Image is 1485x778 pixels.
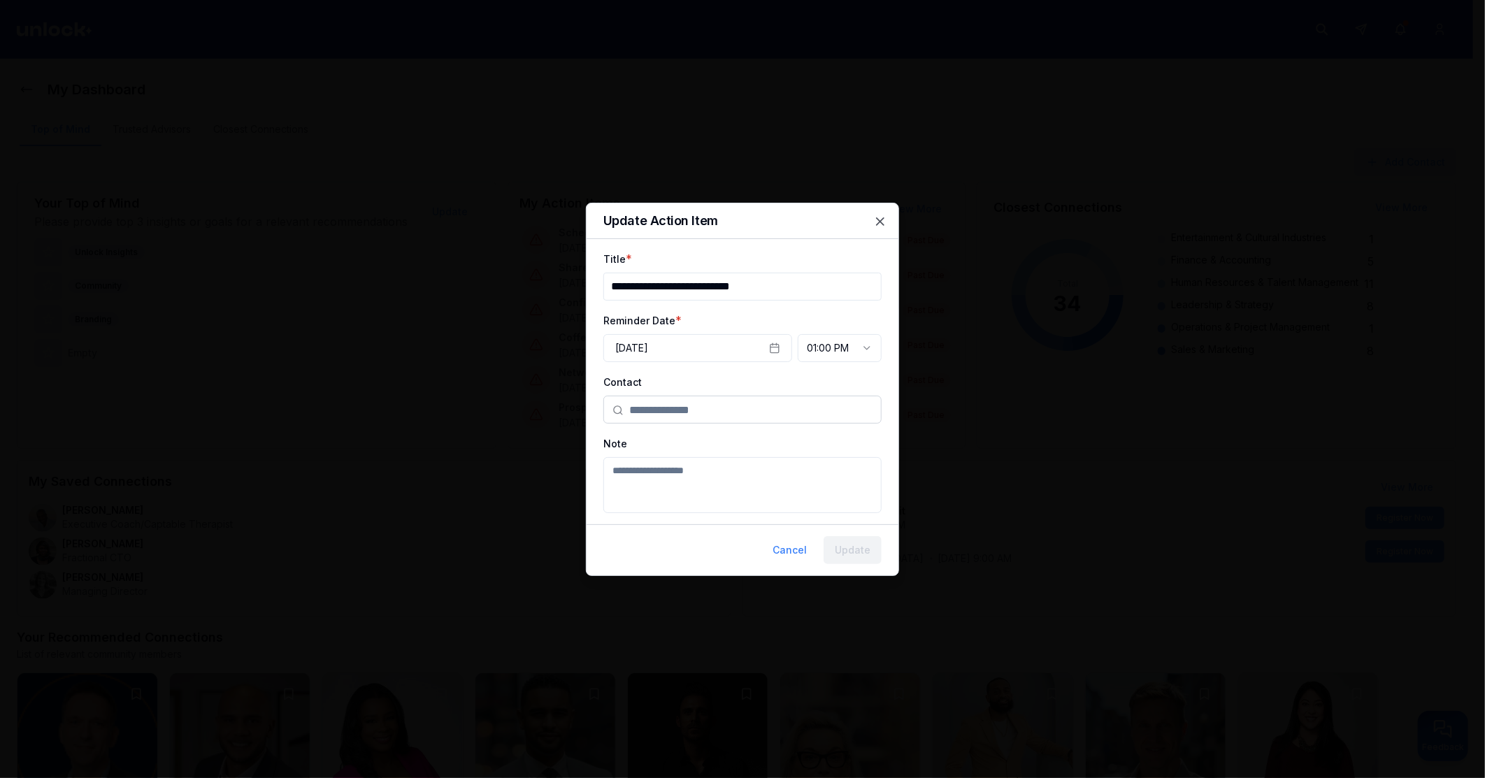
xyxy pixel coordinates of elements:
[603,215,882,227] h2: Update Action Item
[603,315,675,326] label: Reminder Date
[603,334,792,362] button: [DATE]
[603,376,642,388] label: Contact
[603,253,626,265] label: Title
[761,536,818,564] button: Cancel
[603,438,627,449] label: Note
